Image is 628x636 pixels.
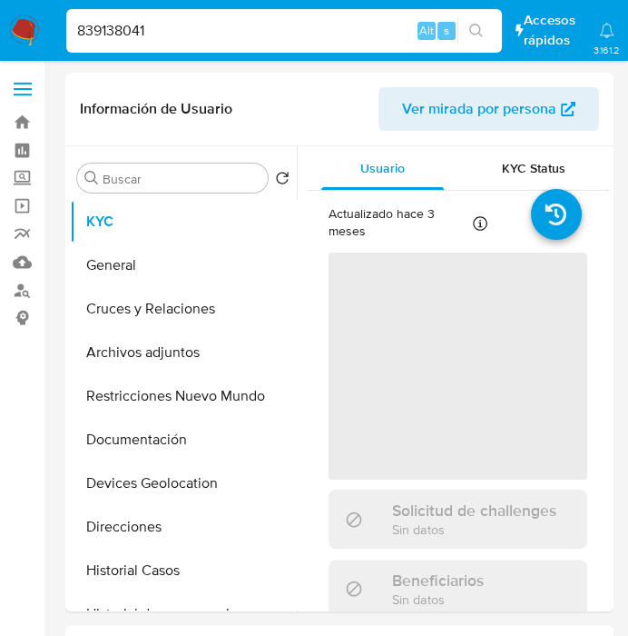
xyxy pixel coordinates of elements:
span: ‌ [329,253,587,480]
button: Historial Casos [70,549,297,592]
span: Ver mirada por persona [402,87,556,131]
button: General [70,243,297,287]
span: Accesos rápidos [524,11,582,49]
button: Devices Geolocation [70,462,297,505]
button: KYC [70,200,297,243]
h3: Beneficiarios [392,571,484,591]
button: Volver al orden por defecto [275,171,289,191]
div: BeneficiariosSin datos [329,560,587,619]
span: KYC Status [502,159,565,177]
button: Ver mirada por persona [378,87,599,131]
button: Documentación [70,418,297,462]
button: Historial de conversaciones [70,592,297,636]
p: Sin datos [392,521,556,538]
button: Direcciones [70,505,297,549]
button: Restricciones Nuevo Mundo [70,374,297,418]
span: Usuario [360,159,405,177]
span: s [444,22,449,39]
h1: Información de Usuario [80,100,232,118]
input: Buscar [103,171,260,187]
button: Archivos adjuntos [70,331,297,374]
input: Buscar usuario o caso... [66,19,502,43]
span: Alt [419,22,434,39]
button: Cruces y Relaciones [70,287,297,331]
button: search-icon [457,18,495,44]
button: Buscar [84,171,99,185]
a: Notificaciones [599,23,614,38]
p: Actualizado hace 3 meses [329,205,468,240]
div: Solicitud de challengesSin datos [329,490,587,549]
h3: Solicitud de challenges [392,501,556,521]
p: Sin datos [392,591,484,608]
